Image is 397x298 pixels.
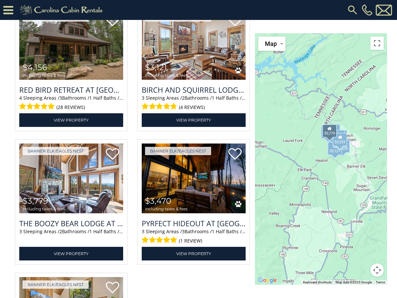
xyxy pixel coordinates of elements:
[179,103,205,112] span: (4 reviews)
[142,144,246,213] a: Pyrfect Hideout at Eagles Nest $3,470 including taxes & fees
[19,218,123,228] a: The Boozy Bear Lodge at [GEOGRAPHIC_DATA]
[89,95,123,101] span: 1 Half Baths /
[333,130,347,143] div: $3,337
[333,134,347,147] div: $3,470
[19,95,22,101] span: 4
[19,85,123,95] a: Red Bird Retreat at [GEOGRAPHIC_DATA]
[347,4,358,16] img: search-regular.svg
[17,3,108,17] img: Khaki-logo.png
[145,73,188,77] span: including taxes & fees
[106,148,119,161] a: Add to favorites
[212,95,245,101] span: 1 Half Baths /
[142,95,144,101] span: 3
[142,247,246,260] a: View Property
[145,196,171,206] span: $3,470
[56,103,85,112] span: (28 reviews)
[142,95,246,112] div: Sleeping Areas / Bathrooms / Sleeps:
[19,247,123,260] a: View Property
[23,73,65,77] span: including taxes & fees
[59,95,62,101] span: 3
[336,280,372,284] span: Map data ©2025 Google
[106,14,119,28] a: Add to favorites
[265,40,277,47] span: Map
[145,207,188,211] span: including taxes & fees
[19,228,22,235] span: 3
[258,37,285,51] button: Change map style
[145,147,211,155] a: Banner Elk/Eagles Nest
[257,276,278,285] img: Google
[228,148,242,161] a: Add to favorites
[23,196,48,206] span: $3,779
[19,10,123,80] img: Red Bird Retreat at Eagles Nest
[23,207,65,211] span: including taxes & fees
[303,280,332,285] button: Keyboard shortcuts
[145,62,167,72] span: $3,121
[19,113,123,127] a: View Property
[142,228,144,235] span: 3
[142,10,246,80] img: Birch and Squirrel Lodge at Eagles Nest
[142,218,246,228] h3: Pyrfect Hideout at Eagles Nest
[89,228,123,235] span: 1 Half Baths /
[212,228,245,235] span: 1 Half Baths /
[142,144,246,213] img: Pyrfect Hideout at Eagles Nest
[142,218,246,228] a: Pyrfect Hideout at [GEOGRAPHIC_DATA]
[19,144,123,213] a: The Boozy Bear Lodge at Eagles Nest $3,779 including taxes & fees
[376,280,385,284] a: Terms (opens in new tab)
[370,37,384,50] button: Toggle fullscreen view
[142,113,246,127] a: View Property
[328,142,342,155] div: $3,121
[182,228,185,235] span: 3
[142,228,246,245] div: Sleeping Areas / Bathrooms / Sleeps:
[19,228,123,245] div: Sleeping Areas / Bathrooms / Sleeps:
[142,85,246,95] a: Birch and Squirrel Lodge at [GEOGRAPHIC_DATA]
[142,85,246,95] h3: Birch and Squirrel Lodge at Eagles Nest
[19,85,123,95] h3: Red Bird Retreat at Eagles Nest
[370,263,384,277] button: Map camera controls
[179,237,202,245] span: (1 review)
[257,276,278,285] a: Open this area in Google Maps (opens a new window)
[321,125,336,139] div: $6,751
[330,130,345,143] div: $4,156
[327,142,342,155] div: $3,679
[23,147,89,155] a: Banner Elk/Eagles Nest
[23,62,47,72] span: $4,156
[322,124,337,138] div: $3,779
[19,144,123,213] img: The Boozy Bear Lodge at Eagles Nest
[228,14,242,28] a: Add to favorites
[19,95,123,112] div: Sleeping Areas / Bathrooms / Sleeps:
[335,140,350,153] div: $5,235
[142,10,246,80] a: Birch and Squirrel Lodge at Eagles Nest $3,121 including taxes & fees
[23,280,89,289] a: Banner Elk/Eagles Nest
[19,10,123,80] a: Red Bird Retreat at Eagles Nest $4,156 including taxes & fees
[360,4,374,16] a: [PHONE_NUMBER]
[59,228,62,235] span: 2
[106,281,119,295] a: Add to favorites
[19,218,123,228] h3: The Boozy Bear Lodge at Eagles Nest
[333,133,347,146] div: $3,333
[182,95,185,101] span: 2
